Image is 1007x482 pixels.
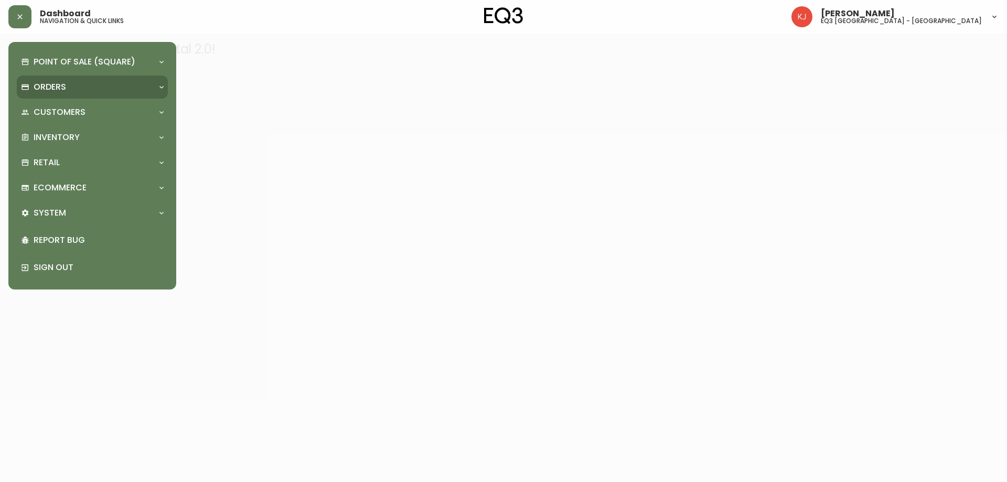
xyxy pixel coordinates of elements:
[34,157,60,168] p: Retail
[34,56,135,68] p: Point of Sale (Square)
[17,50,168,73] div: Point of Sale (Square)
[34,106,85,118] p: Customers
[821,9,895,18] span: [PERSON_NAME]
[791,6,812,27] img: 24a625d34e264d2520941288c4a55f8e
[484,7,523,24] img: logo
[34,207,66,219] p: System
[34,182,87,194] p: Ecommerce
[34,234,164,246] p: Report Bug
[17,101,168,124] div: Customers
[17,254,168,281] div: Sign Out
[17,151,168,174] div: Retail
[17,227,168,254] div: Report Bug
[40,9,91,18] span: Dashboard
[17,201,168,224] div: System
[40,18,124,24] h5: navigation & quick links
[17,76,168,99] div: Orders
[17,126,168,149] div: Inventory
[34,262,164,273] p: Sign Out
[34,132,80,143] p: Inventory
[17,176,168,199] div: Ecommerce
[34,81,66,93] p: Orders
[821,18,982,24] h5: eq3 [GEOGRAPHIC_DATA] - [GEOGRAPHIC_DATA]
